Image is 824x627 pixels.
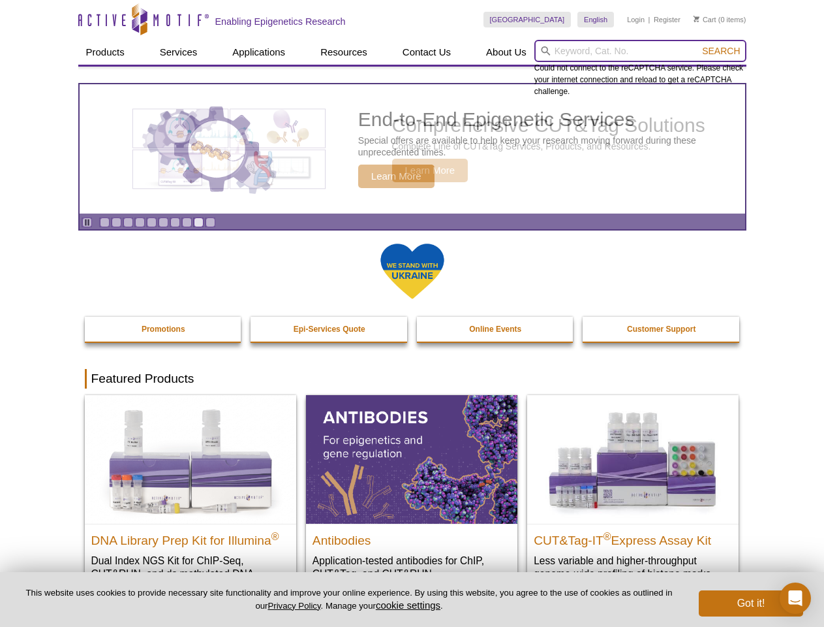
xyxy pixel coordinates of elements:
a: Toggle autoplay [82,217,92,227]
img: All Antibodies [306,395,517,523]
a: Epi-Services Quote [251,317,408,342]
a: Services [152,40,206,65]
a: [GEOGRAPHIC_DATA] [483,12,572,27]
a: Go to slide 8 [182,217,192,227]
a: Go to slide 4 [135,217,145,227]
a: DNA Library Prep Kit for Illumina DNA Library Prep Kit for Illumina® Dual Index NGS Kit for ChIP-... [85,395,296,606]
a: Privacy Policy [267,601,320,611]
a: All Antibodies Antibodies Application-tested antibodies for ChIP, CUT&Tag, and CUT&RUN. [306,395,517,593]
a: Go to slide 2 [112,217,121,227]
h2: Enabling Epigenetics Research [215,16,346,27]
a: Go to slide 7 [170,217,180,227]
a: Three gears with decorative charts inside the larger center gear. End-to-End Epigenetic Services ... [80,84,745,214]
a: Go to slide 3 [123,217,133,227]
a: CUT&Tag-IT® Express Assay Kit CUT&Tag-IT®Express Assay Kit Less variable and higher-throughput ge... [527,395,739,593]
strong: Online Events [469,325,521,334]
h2: DNA Library Prep Kit for Illumina [91,528,290,547]
input: Keyword, Cat. No. [534,40,746,62]
strong: Epi-Services Quote [294,325,365,334]
a: Go to slide 5 [147,217,157,227]
a: Promotions [85,317,243,342]
p: This website uses cookies to provide necessary site functionality and improve your online experie... [21,587,677,612]
p: Dual Index NGS Kit for ChIP-Seq, CUT&RUN, and ds methylated DNA assays. [91,554,290,594]
p: Less variable and higher-throughput genome-wide profiling of histone marks​. [534,554,732,581]
a: Applications [224,40,293,65]
a: Cart [694,15,716,24]
p: Special offers are available to help keep your research moving forward during these unprecedented... [358,135,739,158]
a: Online Events [417,317,575,342]
img: CUT&Tag-IT® Express Assay Kit [527,395,739,523]
button: cookie settings [376,600,440,611]
h2: Featured Products [85,369,740,389]
a: Products [78,40,132,65]
a: Go to slide 1 [100,217,110,227]
a: Go to slide 6 [159,217,168,227]
button: Search [698,45,744,57]
h2: Antibodies [313,528,511,547]
span: Learn More [358,165,435,188]
a: About Us [478,40,534,65]
a: Go to slide 9 [194,217,204,227]
a: Login [627,15,645,24]
sup: ® [271,530,279,541]
li: (0 items) [694,12,746,27]
div: Open Intercom Messenger [780,583,811,614]
a: Contact Us [395,40,459,65]
img: DNA Library Prep Kit for Illumina [85,395,296,523]
article: End-to-End Epigenetic Services [80,84,745,214]
img: Your Cart [694,16,699,22]
h2: End-to-End Epigenetic Services [358,110,739,129]
a: Go to slide 10 [206,217,215,227]
img: Three gears with decorative charts inside the larger center gear. [147,103,277,195]
button: Got it! [699,590,803,617]
sup: ® [603,530,611,541]
div: Could not connect to the reCAPTCHA service. Please check your internet connection and reload to g... [534,40,746,97]
a: English [577,12,614,27]
h2: CUT&Tag-IT Express Assay Kit [534,528,732,547]
strong: Customer Support [627,325,695,334]
strong: Promotions [142,325,185,334]
a: Register [654,15,680,24]
a: Customer Support [583,317,740,342]
span: Search [702,46,740,56]
a: Resources [313,40,375,65]
p: Application-tested antibodies for ChIP, CUT&Tag, and CUT&RUN. [313,554,511,581]
li: | [649,12,650,27]
img: We Stand With Ukraine [380,242,445,300]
